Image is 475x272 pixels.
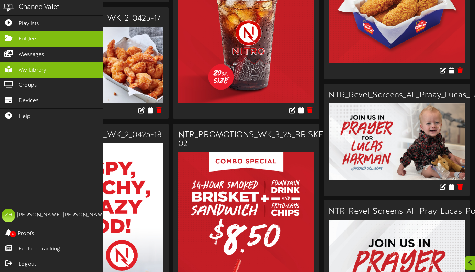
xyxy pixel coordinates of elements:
span: Logout [19,261,36,269]
span: My Library [19,67,46,74]
span: 0 [10,231,16,237]
span: Help [19,113,31,121]
div: ChannelValet [19,2,59,12]
span: Feature Tracking [19,245,60,253]
h3: NTR_Revel_Screens_All_Pray_Lucas_Port [329,207,465,216]
img: 9f7b1f6a-3f4f-4160-a271-ee47b3f51a75.jpg [329,103,465,180]
span: Groups [19,82,37,90]
h3: NTR_Revel_Screens_All_Praay_Lucas_Land [329,91,465,100]
div: ZH [2,209,15,222]
span: Folders [19,35,38,43]
span: Proofs [18,230,34,238]
div: [PERSON_NAME] [PERSON_NAME] [17,211,108,219]
h3: NTR_PROMOTIONS_WK_3_25_BRISKET_LUNCH_SPECIAL-02 [178,131,314,149]
span: Devices [19,97,39,105]
span: Playlists [19,20,39,28]
span: Messages [19,51,44,59]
